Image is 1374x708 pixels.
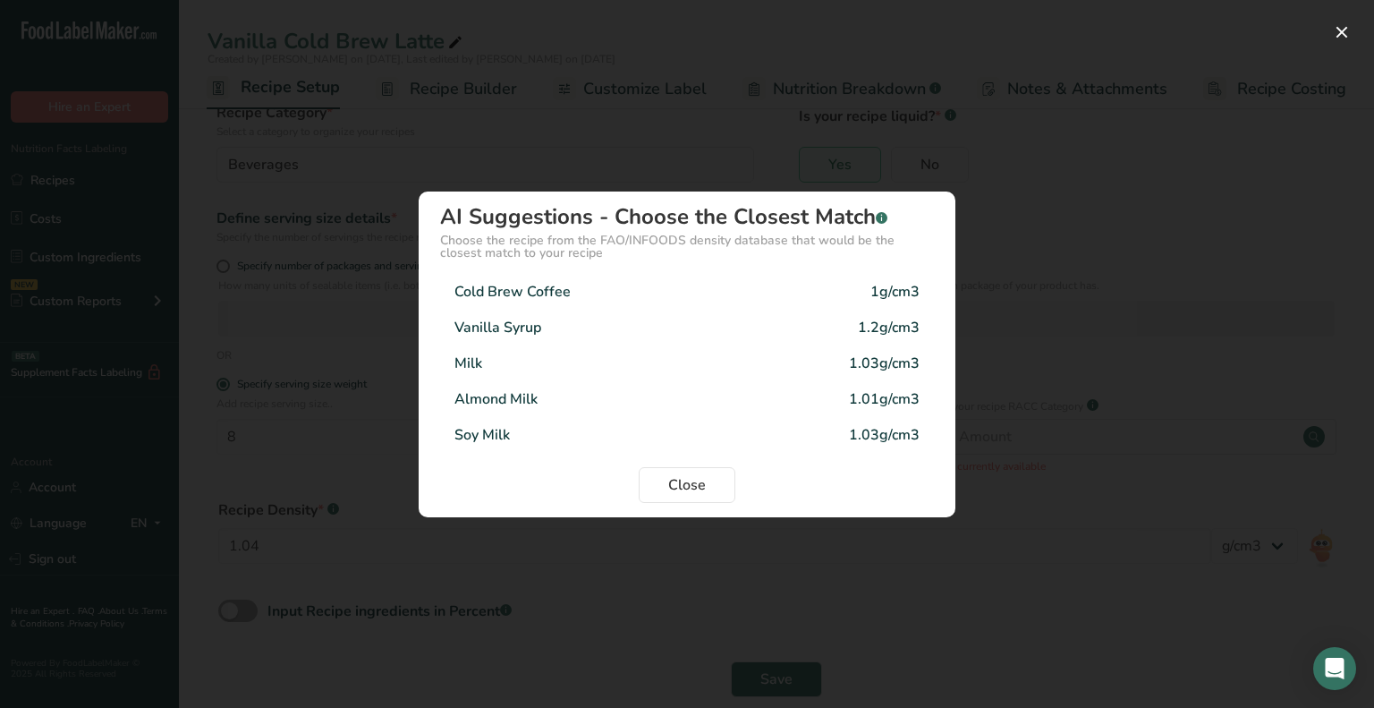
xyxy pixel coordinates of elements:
div: Choose the recipe from the FAO/INFOODS density database that would be the closest match to your r... [440,235,934,260]
div: AI Suggestions - Choose the Closest Match [440,206,934,227]
div: 1.03g/cm3 [849,353,920,374]
div: Open Intercom Messenger [1313,647,1356,690]
span: Close [668,474,706,496]
div: Cold Brew Coffee [454,281,571,303]
div: Soy Milk [454,424,510,446]
div: 1.03g/cm3 [849,424,920,446]
div: Vanilla Syrup [454,317,541,338]
div: Milk [454,353,482,374]
div: 1g/cm3 [870,281,920,303]
div: 1.01g/cm3 [849,388,920,410]
button: Close [639,467,735,503]
div: 1.2g/cm3 [858,317,920,338]
div: Almond Milk [454,388,538,410]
